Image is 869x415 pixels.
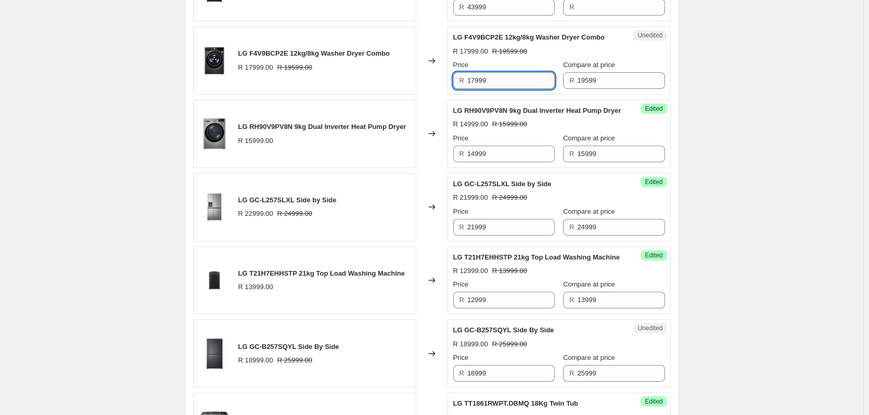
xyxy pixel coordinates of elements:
[569,3,574,11] span: R
[569,296,574,304] span: R
[238,355,273,366] div: R 18999.00
[492,119,527,129] strike: R 15999.00
[238,209,273,219] div: R 22999.00
[492,339,527,349] strike: R 25999.00
[238,136,273,146] div: R 15999.00
[453,61,469,69] span: Price
[453,207,469,215] span: Price
[453,192,488,203] div: R 21999.00
[453,119,488,129] div: R 14999.00
[277,62,312,73] strike: R 19599.00
[569,150,574,158] span: R
[199,338,230,369] img: LGGC-B257SQYL_80x.png
[277,355,312,366] strike: R 25999.00
[637,324,662,332] span: Unedited
[453,46,488,57] div: R 17999.00
[492,266,527,276] strike: R 13999.00
[492,192,527,203] strike: R 24999.00
[453,134,469,142] span: Price
[569,369,574,377] span: R
[238,62,273,73] div: R 17999.00
[238,282,273,292] div: R 13999.00
[492,46,527,57] strike: R 19599.00
[563,280,615,288] span: Compare at price
[199,265,230,296] img: large01_80x.jpg
[453,253,620,261] span: LG T21H7EHHSTP 21kg Top Load Washing Machine
[645,105,662,113] span: Edited
[453,280,469,288] span: Price
[563,134,615,142] span: Compare at price
[569,223,574,231] span: R
[453,339,488,349] div: R 18999.00
[563,61,615,69] span: Compare at price
[453,107,621,114] span: LG RH90V9PV8N 9kg Dual Inverter Heat Pump Dryer
[459,369,464,377] span: R
[453,180,552,188] span: LG GC-L257SLXL Side by Side
[453,33,605,41] span: LG F4V9BCP2E 12kg/8kg Washer Dryer Combo
[277,209,312,219] strike: R 24999.00
[459,3,464,11] span: R
[645,251,662,260] span: Edited
[459,150,464,158] span: R
[563,354,615,361] span: Compare at price
[453,354,469,361] span: Price
[238,269,405,277] span: LG T21H7EHHSTP 21kg Top Load Washing Machine
[459,76,464,84] span: R
[199,191,230,223] img: medium01_6aef1ac7-0499-45af-a6c8-f4383a212ca9_80x.jpg
[459,223,464,231] span: R
[238,196,337,204] span: LG GC-L257SLXL Side by Side
[199,118,230,149] img: RH90V9P_80x.png
[199,45,230,76] img: F4V9BCP2E_80x.webp
[645,178,662,186] span: Edited
[453,266,488,276] div: R 12999.00
[238,123,406,131] span: LG RH90V9PV8N 9kg Dual Inverter Heat Pump Dryer
[238,343,339,351] span: LG GC-B257SQYL Side By Side
[459,296,464,304] span: R
[453,399,579,407] span: LG TT1861RWPT.DBMQ 18Kg Twin Tub
[645,397,662,406] span: Edited
[563,207,615,215] span: Compare at price
[637,31,662,40] span: Unedited
[238,49,390,57] span: LG F4V9BCP2E 12kg/8kg Washer Dryer Combo
[453,326,554,334] span: LG GC-B257SQYL Side By Side
[569,76,574,84] span: R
